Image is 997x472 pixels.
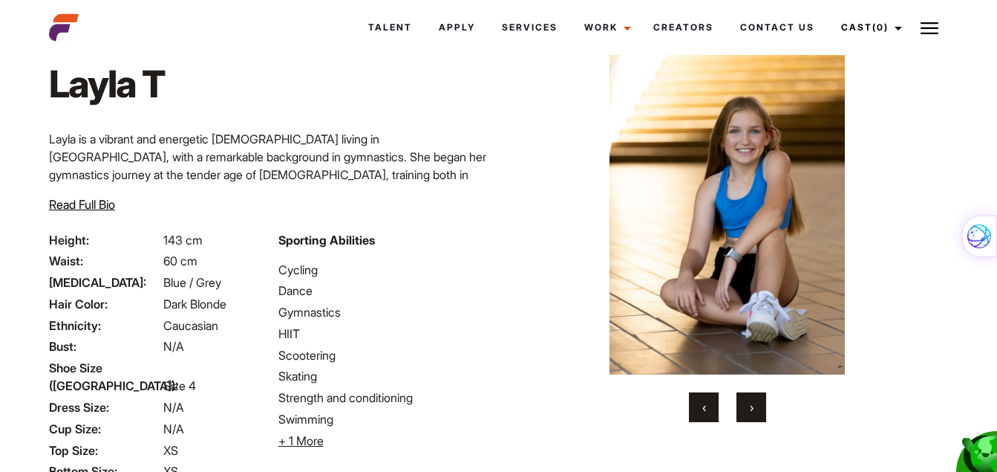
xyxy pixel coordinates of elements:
[278,389,490,407] li: Strength and conditioning
[163,297,226,311] span: Dark Blonde
[49,398,160,416] span: Dress Size:
[49,62,171,106] h1: Layla T
[163,318,218,333] span: Caucasian
[750,400,754,415] span: Next
[49,317,160,334] span: Ethnicity:
[278,282,490,300] li: Dance
[640,7,727,48] a: Creators
[278,346,490,364] li: Scootering
[163,421,184,436] span: N/A
[425,7,488,48] a: Apply
[727,7,828,48] a: Contact Us
[163,400,184,415] span: N/A
[872,22,889,33] span: (0)
[49,231,160,249] span: Height:
[49,337,160,355] span: Bust:
[278,261,490,279] li: Cycling
[571,7,640,48] a: Work
[702,400,706,415] span: Previous
[49,197,115,212] span: Read Full Bio
[278,303,490,321] li: Gymnastics
[355,7,425,48] a: Talent
[163,233,203,248] span: 143 cm
[49,252,160,270] span: Waist:
[278,325,490,343] li: HIIT
[163,339,184,354] span: N/A
[278,433,324,448] span: + 1 More
[49,420,160,438] span: Cup Size:
[49,130,490,273] p: Layla is a vibrant and energetic [DEMOGRAPHIC_DATA] living in [GEOGRAPHIC_DATA], with a remarkabl...
[49,195,115,213] button: Read Full Bio
[49,359,160,395] span: Shoe Size ([GEOGRAPHIC_DATA]):
[278,410,490,428] li: Swimming
[278,233,375,248] strong: Sporting Abilities
[163,275,221,290] span: Blue / Grey
[49,13,79,42] img: cropped-aefm-brand-fav-22-square.png
[163,443,178,458] span: XS
[828,7,911,48] a: Cast(0)
[921,19,938,37] img: Burger icon
[163,378,196,393] span: Size 4
[49,295,160,313] span: Hair Color:
[533,21,921,375] img: 0B5A8771
[49,274,160,291] span: [MEDICAL_DATA]:
[278,367,490,385] li: Skating
[163,253,197,268] span: 60 cm
[49,442,160,459] span: Top Size:
[488,7,571,48] a: Services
